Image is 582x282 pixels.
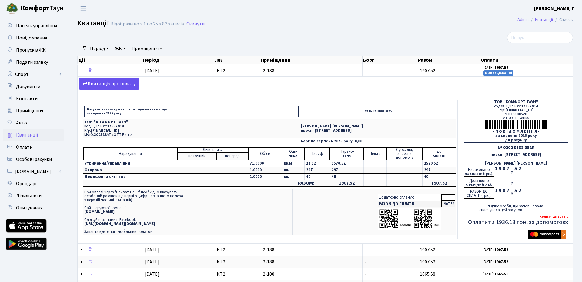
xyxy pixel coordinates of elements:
span: Панель управління [16,22,57,29]
span: Подати заявку [16,59,48,66]
a: [PERSON_NAME] Г. [534,5,575,12]
td: Додатково сплачую: [378,194,441,201]
th: Дії [78,56,142,64]
span: 300528 [514,111,527,117]
p: [PERSON_NAME] [PERSON_NAME] [301,124,455,128]
td: 1907.52 [422,180,456,186]
div: 1 [494,166,498,172]
td: 1570.52 [330,160,363,167]
b: [URL][DOMAIN_NAME][DOMAIN_NAME] [84,221,155,226]
div: АТ «ОТП Банк» [464,116,568,120]
span: Опитування [16,205,42,211]
span: 1907.52 [420,67,435,74]
a: Лічильники [3,190,64,202]
span: Квитанції [77,18,109,29]
span: [DATE] [145,67,159,74]
div: просп. [STREET_ADDRESS] [464,153,568,157]
div: 2 [518,188,522,194]
a: Пропуск в ЖК [3,44,64,56]
div: - П О В І Д О М Л Е Н Н Я - [464,130,568,134]
td: Субсидія, адресна допомога [387,148,422,160]
span: [FINANCIAL_ID] [91,128,119,133]
a: Квитанції [535,16,553,23]
div: 0 [502,188,506,194]
td: поточний [177,152,217,160]
small: В опрацюванні [483,70,514,76]
span: - [365,67,367,74]
a: Admin [517,16,529,23]
td: 1.0000 [248,167,282,173]
li: Список [553,16,573,23]
td: Об'єм [248,148,282,160]
b: Комісія: 28.61 грн. [540,214,568,219]
div: код за ЄДРПОУ: [464,104,568,108]
a: Приміщення [129,43,165,54]
a: Документи [3,80,64,93]
div: 7 [506,166,510,172]
div: Нараховано до сплати (грн.): [464,166,494,177]
a: Авто [3,117,64,129]
td: 297 [304,167,330,173]
span: Квитанції [16,132,38,138]
th: Разом [417,56,480,64]
div: 0 [502,166,506,172]
td: кв. [282,173,304,180]
td: Нарахування [83,148,177,160]
img: Masterpass [528,230,566,239]
th: Приміщення [260,56,363,64]
div: 2 [518,166,522,172]
td: кв.м [282,160,304,167]
a: Приміщення [3,105,64,117]
th: Період [142,56,214,64]
span: Лічильники [16,192,42,199]
td: Домофонна система [83,173,177,180]
p: МФО: АТ «ОТП Банк» [84,133,299,137]
span: [DATE] [145,271,159,277]
span: - [365,246,367,253]
td: 40 [422,173,456,180]
h5: Оплатити 1936.13 грн. за допомогою: [464,219,568,226]
small: [DATE]: [483,247,508,253]
div: , [510,177,514,184]
div: РАЗОМ ДО СПЛАТИ (грн.): [464,188,494,199]
div: Відображено з 1 по 25 з 82 записів. [110,21,185,27]
p: № 0202 0188 0825 [301,106,455,117]
span: 1907.52 [420,259,435,265]
a: Подати заявку [3,56,64,68]
th: Борг [363,56,417,64]
td: Нарахо- вано [330,148,363,160]
a: Особові рахунки [3,153,64,165]
span: 1665.58 [420,271,435,277]
td: 297 [422,167,456,173]
button: Переключити навігацію [76,3,91,13]
div: до рахунку [464,138,568,142]
td: 1.0000 [248,173,282,180]
td: 297 [330,167,363,173]
td: Оди- ниця [282,148,304,160]
td: поперед. [217,152,248,160]
span: Документи [16,83,40,90]
span: Приміщення [16,107,43,114]
span: 2-188 [263,272,360,277]
a: Оплати [3,141,64,153]
a: Контакти [3,93,64,105]
div: Р/р: [464,108,568,112]
div: за серпень 2025 року [464,134,568,138]
p: Борг на серпень 2025 року: 0,00 [301,139,455,143]
td: 1907.52 [330,180,363,186]
div: 9 [498,166,502,172]
small: [DATE]: [483,65,508,70]
div: 5 [514,166,518,172]
td: До cплати [422,148,456,160]
span: - [365,271,367,277]
td: РАЗОМ ДО СПЛАТИ: [378,201,441,207]
span: КТ2 [217,272,258,277]
td: Пільга [364,148,387,160]
span: Авто [16,120,27,126]
td: 1570.52 [422,160,456,167]
span: Орендарі [16,180,36,187]
td: Утримання/управління [83,160,177,167]
div: № 0202 0188 0825 [464,142,568,152]
a: Kвитанція про оплату [79,78,139,90]
td: 1907.52 [441,201,455,207]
